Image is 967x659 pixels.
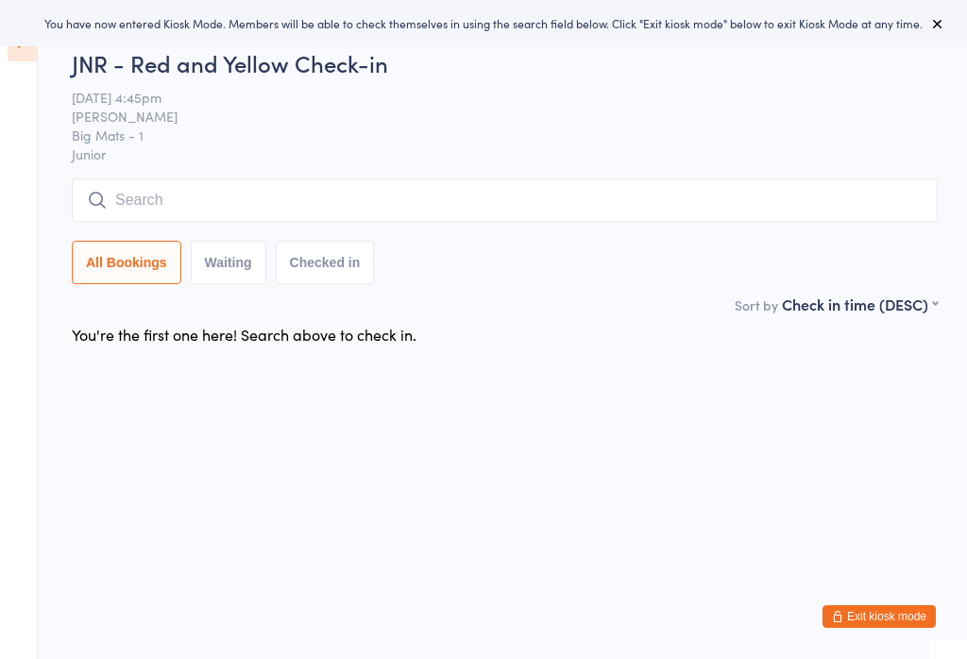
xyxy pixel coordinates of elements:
[735,296,778,314] label: Sort by
[782,294,938,314] div: Check in time (DESC)
[823,605,936,628] button: Exit kiosk mode
[276,241,375,284] button: Checked in
[72,324,416,345] div: You're the first one here! Search above to check in.
[191,241,266,284] button: Waiting
[72,241,181,284] button: All Bookings
[72,88,908,107] span: [DATE] 4:45pm
[72,178,938,222] input: Search
[72,126,908,144] span: Big Mats - 1
[72,144,938,163] span: Junior
[30,15,937,31] div: You have now entered Kiosk Mode. Members will be able to check themselves in using the search fie...
[72,107,908,126] span: [PERSON_NAME]
[72,47,938,78] h2: JNR - Red and Yellow Check-in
